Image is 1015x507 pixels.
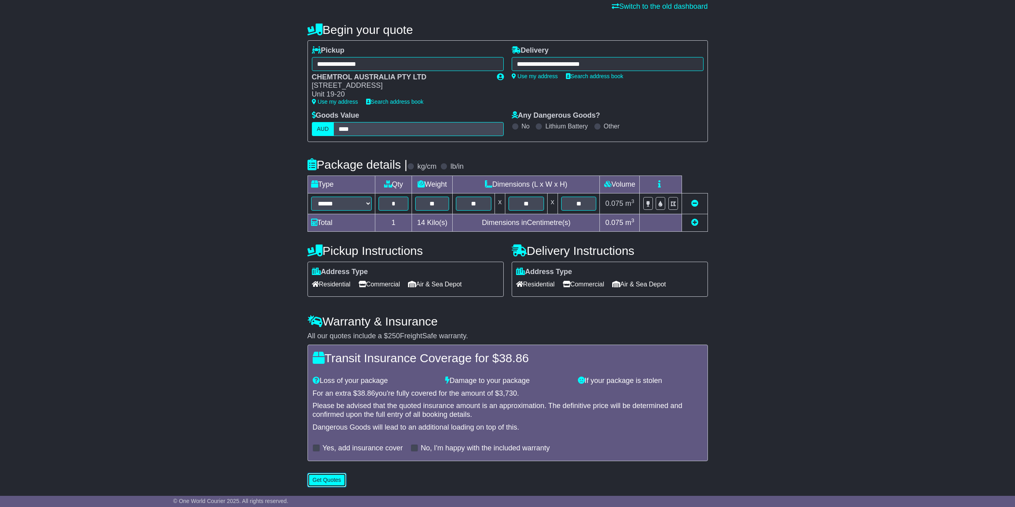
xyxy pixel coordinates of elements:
span: 14 [417,219,425,227]
span: Commercial [359,278,400,290]
label: Goods Value [312,111,359,120]
span: Residential [516,278,555,290]
span: 38.86 [499,351,529,365]
label: kg/cm [417,162,436,171]
a: Use my address [312,99,358,105]
div: For an extra $ you're fully covered for the amount of $ . [313,389,703,398]
td: x [495,193,505,214]
a: Search address book [566,73,623,79]
h4: Package details | [307,158,408,171]
label: Delivery [512,46,549,55]
label: Yes, add insurance cover [323,444,403,453]
div: Unit 19-20 [312,90,489,99]
label: Address Type [516,268,572,276]
h4: Transit Insurance Coverage for $ [313,351,703,365]
label: AUD [312,122,334,136]
td: x [547,193,558,214]
div: Dangerous Goods will lead to an additional loading on top of this. [313,423,703,432]
td: Qty [375,176,412,193]
a: Add new item [691,219,698,227]
h4: Delivery Instructions [512,244,708,257]
span: 38.86 [357,389,375,397]
div: All our quotes include a $ FreightSafe warranty. [307,332,708,341]
label: Address Type [312,268,368,276]
td: Weight [412,176,453,193]
h4: Begin your quote [307,23,708,36]
div: Please be advised that the quoted insurance amount is an approximation. The definitive price will... [313,402,703,419]
div: If your package is stolen [574,377,707,385]
span: m [625,219,635,227]
td: Volume [600,176,640,193]
sup: 3 [631,217,635,223]
span: Residential [312,278,351,290]
label: Lithium Battery [545,122,588,130]
a: Switch to the old dashboard [612,2,708,10]
span: © One World Courier 2025. All rights reserved. [173,498,288,504]
span: Air & Sea Depot [612,278,666,290]
td: Type [307,176,375,193]
label: Any Dangerous Goods? [512,111,600,120]
span: 250 [388,332,400,340]
div: Loss of your package [309,377,441,385]
td: Total [307,214,375,231]
td: Dimensions (L x W x H) [453,176,600,193]
h4: Warranty & Insurance [307,315,708,328]
span: 3,730 [499,389,517,397]
td: 1 [375,214,412,231]
td: Dimensions in Centimetre(s) [453,214,600,231]
td: Kilo(s) [412,214,453,231]
sup: 3 [631,198,635,204]
button: Get Quotes [307,473,347,487]
label: Pickup [312,46,345,55]
span: 0.075 [605,199,623,207]
span: Commercial [563,278,604,290]
div: [STREET_ADDRESS] [312,81,489,90]
div: CHEMTROL AUSTRALIA PTY LTD [312,73,489,82]
a: Search address book [366,99,424,105]
a: Remove this item [691,199,698,207]
span: m [625,199,635,207]
label: Other [604,122,620,130]
label: No, I'm happy with the included warranty [421,444,550,453]
div: Damage to your package [441,377,574,385]
span: 0.075 [605,219,623,227]
label: lb/in [450,162,463,171]
h4: Pickup Instructions [307,244,504,257]
a: Use my address [512,73,558,79]
label: No [522,122,530,130]
span: Air & Sea Depot [408,278,462,290]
